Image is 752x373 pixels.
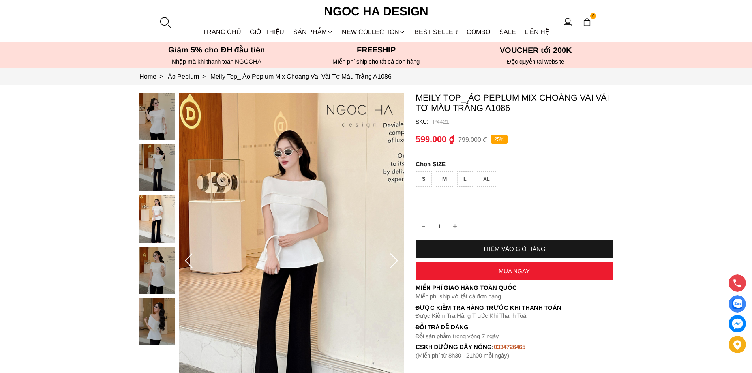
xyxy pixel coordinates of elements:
p: Meily Top_ Áo Peplum Mix Choàng Vai Vải Tơ Màu Trắng A1086 [416,93,613,113]
a: Link to Home [139,73,168,80]
span: > [199,73,209,80]
a: messenger [729,315,746,332]
div: L [457,171,473,187]
a: Link to Áo Peplum [168,73,210,80]
img: Display image [732,299,742,309]
h6: SKU: [416,118,429,125]
font: Freeship [357,45,396,54]
a: BEST SELLER [410,21,463,42]
span: 0 [590,13,596,19]
a: Link to Meily Top_ Áo Peplum Mix Choàng Vai Vải Tơ Màu Trắng A1086 [210,73,392,80]
font: Miễn phí giao hàng toàn quốc [416,284,517,291]
h6: MIễn phí ship cho tất cả đơn hàng [299,58,454,65]
p: TP4421 [429,118,613,125]
p: SIZE [416,161,613,167]
div: MUA NGAY [416,268,613,274]
p: 599.000 ₫ [416,134,454,144]
a: Combo [462,21,495,42]
a: GIỚI THIỆU [246,21,289,42]
a: NEW COLLECTION [338,21,410,42]
a: Ngoc Ha Design [317,2,435,21]
a: LIÊN HỆ [520,21,554,42]
div: M [436,171,453,187]
h6: Đổi trả dễ dàng [416,324,613,330]
h5: VOUCHER tới 200K [458,45,613,55]
p: 799.000 ₫ [458,136,487,143]
font: Miễn phí ship với tất cả đơn hàng [416,293,501,300]
font: Đổi sản phẩm trong vòng 7 ngày [416,333,499,339]
p: 25% [491,135,508,144]
h6: Độc quyền tại website [458,58,613,65]
img: Meily Top_ Áo Peplum Mix Choàng Vai Vải Tơ Màu Trắng A1086_mini_1 [139,144,175,191]
img: img-CART-ICON-ksit0nf1 [583,18,591,26]
div: THÊM VÀO GIỎ HÀNG [416,246,613,252]
a: SALE [495,21,521,42]
font: Giảm 5% cho ĐH đầu tiên [168,45,265,54]
a: Display image [729,295,746,313]
img: Meily Top_ Áo Peplum Mix Choàng Vai Vải Tơ Màu Trắng A1086_mini_4 [139,298,175,345]
font: cskh đường dây nóng: [416,343,494,350]
font: 0334726465 [494,343,525,350]
img: Meily Top_ Áo Peplum Mix Choàng Vai Vải Tơ Màu Trắng A1086_mini_0 [139,93,175,140]
font: Nhập mã khi thanh toán NGOCHA [172,58,261,65]
span: > [156,73,166,80]
div: SẢN PHẨM [289,21,338,42]
input: Quantity input [416,218,463,234]
font: (Miễn phí từ 8h30 - 21h00 mỗi ngày) [416,352,509,359]
div: S [416,171,432,187]
a: TRANG CHỦ [199,21,246,42]
img: Meily Top_ Áo Peplum Mix Choàng Vai Vải Tơ Màu Trắng A1086_mini_3 [139,247,175,294]
p: Được Kiểm Tra Hàng Trước Khi Thanh Toán [416,304,613,311]
div: XL [477,171,496,187]
img: Meily Top_ Áo Peplum Mix Choàng Vai Vải Tơ Màu Trắng A1086_mini_2 [139,195,175,243]
p: Được Kiểm Tra Hàng Trước Khi Thanh Toán [416,312,613,319]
